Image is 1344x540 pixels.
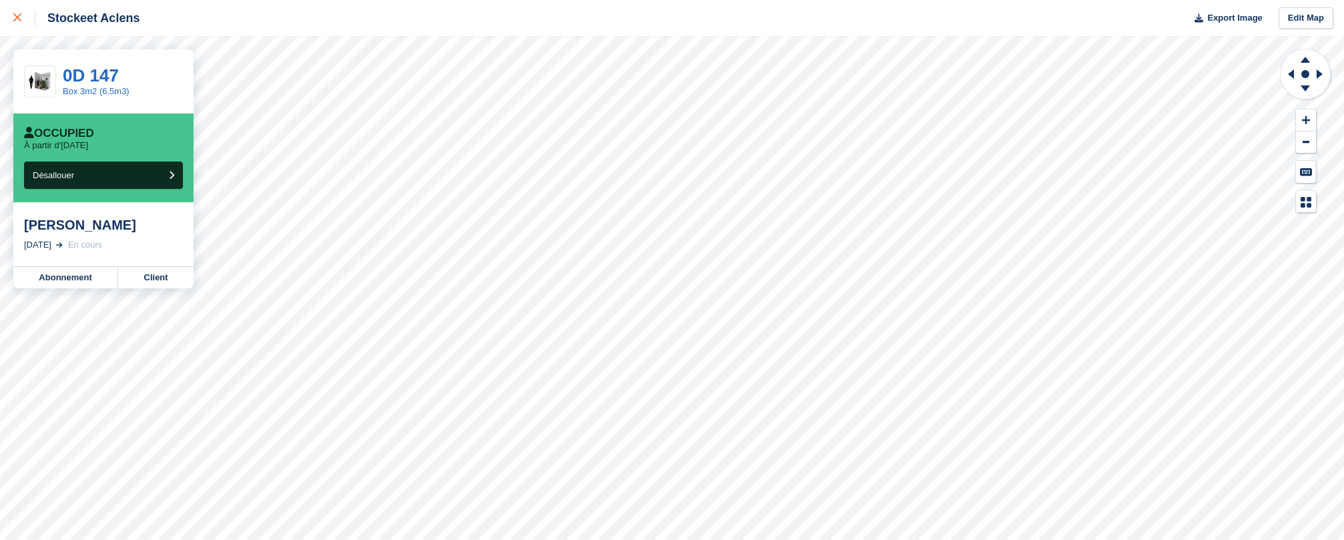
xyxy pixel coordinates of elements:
div: Occupied [24,127,94,140]
a: 0D 147 [63,65,119,85]
button: Zoom Out [1296,131,1316,154]
a: Edit Map [1279,7,1333,29]
button: Désallouer [24,162,183,189]
span: Désallouer [33,170,74,180]
div: Stockeet Aclens [35,10,139,26]
button: Keyboard Shortcuts [1296,161,1316,183]
p: À partir d'[DATE] [24,140,88,151]
button: Map Legend [1296,191,1316,213]
div: [DATE] [24,238,51,252]
button: Export Image [1187,7,1263,29]
div: En cours [68,238,102,252]
a: Client [118,267,194,288]
a: Box 3m2 (6.5m3) [63,86,129,96]
img: arrow-right-light-icn-cde0832a797a2874e46488d9cf13f60e5c3a73dbe684e267c42b8395dfbc2abf.svg [56,242,63,248]
div: [PERSON_NAME] [24,217,183,233]
button: Zoom In [1296,109,1316,131]
span: Export Image [1207,11,1262,25]
a: Abonnement [13,267,118,288]
img: 30-sqft-unit%202023-11-07%2015_54_42.jpg [25,70,55,93]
